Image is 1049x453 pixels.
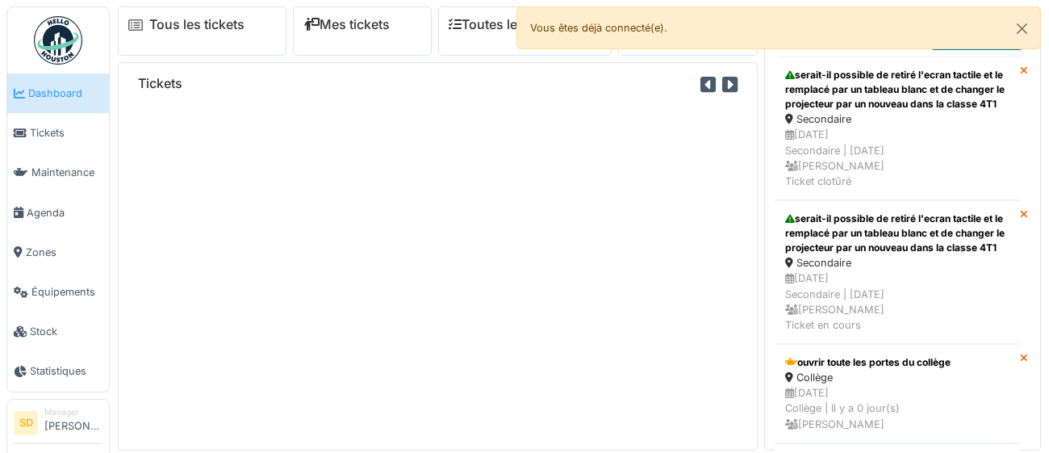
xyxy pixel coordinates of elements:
span: Maintenance [31,165,102,180]
a: Dashboard [7,73,109,113]
a: Maintenance [7,153,109,192]
a: Tous les tickets [149,17,244,32]
span: Agenda [27,205,102,220]
li: SD [14,411,38,435]
div: serait-il possible de retiré l'ecran tactile et le remplacé par un tableau blanc et de changer le... [785,212,1009,255]
span: Statistiques [30,363,102,379]
a: ouvrir toute les portes du collège Collège [DATE]Collège | Il y a 0 jour(s) [PERSON_NAME] [775,344,1020,443]
span: Stock [30,324,102,339]
div: ouvrir toute les portes du collège [785,355,1009,370]
button: Close [1004,7,1040,50]
div: Collège [785,370,1009,385]
li: [PERSON_NAME] [44,406,102,441]
a: serait-il possible de retiré l'ecran tactile et le remplacé par un tableau blanc et de changer le... [775,57,1020,200]
a: Équipements [7,272,109,312]
a: Agenda [7,193,109,233]
span: Dashboard [28,86,102,101]
a: Mes tickets [303,17,390,32]
a: SD Manager[PERSON_NAME] [14,406,102,445]
div: [DATE] Collège | Il y a 0 jour(s) [PERSON_NAME] [785,385,1009,432]
a: Zones [7,233,109,272]
div: serait-il possible de retiré l'ecran tactile et le remplacé par un tableau blanc et de changer le... [785,68,1009,111]
div: Secondaire [785,255,1009,271]
img: Badge_color-CXgf-gQk.svg [34,16,82,65]
a: Toutes les tâches [449,17,569,32]
a: Statistiques [7,351,109,391]
div: [DATE] Secondaire | [DATE] [PERSON_NAME] Ticket clotûré [785,127,1009,189]
div: Vous êtes déjà connecté(e). [516,6,1041,49]
h6: Tickets [138,76,182,91]
span: Tickets [30,125,102,141]
div: [DATE] Secondaire | [DATE] [PERSON_NAME] Ticket en cours [785,271,1009,333]
a: Stock [7,312,109,351]
span: Zones [26,245,102,260]
a: serait-il possible de retiré l'ecran tactile et le remplacé par un tableau blanc et de changer le... [775,200,1020,344]
span: Équipements [31,284,102,300]
a: Tickets [7,113,109,153]
div: Secondaire [785,111,1009,127]
div: Manager [44,406,102,418]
